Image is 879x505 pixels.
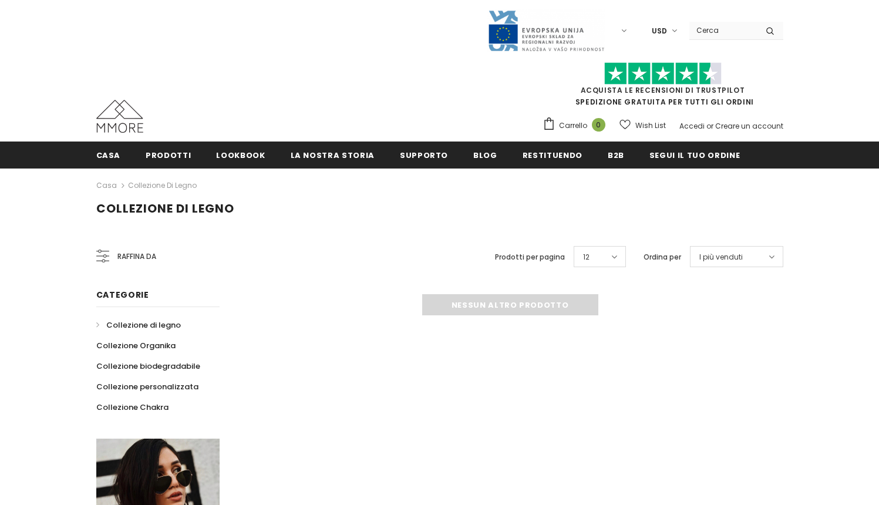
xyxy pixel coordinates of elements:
[473,150,497,161] span: Blog
[635,120,666,132] span: Wish List
[291,150,375,161] span: La nostra storia
[543,117,611,134] a: Carrello 0
[96,289,149,301] span: Categorie
[128,180,197,190] a: Collezione di legno
[291,142,375,168] a: La nostra storia
[495,251,565,263] label: Prodotti per pagina
[619,115,666,136] a: Wish List
[487,9,605,52] img: Javni Razpis
[96,100,143,133] img: Casi MMORE
[96,335,176,356] a: Collezione Organika
[652,25,667,37] span: USD
[146,150,191,161] span: Prodotti
[649,150,740,161] span: Segui il tuo ordine
[649,142,740,168] a: Segui il tuo ordine
[400,142,448,168] a: supporto
[96,200,234,217] span: Collezione di legno
[689,22,757,39] input: Search Site
[96,315,181,335] a: Collezione di legno
[543,68,783,107] span: SPEDIZIONE GRATUITA PER TUTTI GLI ORDINI
[400,150,448,161] span: supporto
[96,356,200,376] a: Collezione biodegradabile
[644,251,681,263] label: Ordina per
[96,397,169,418] a: Collezione Chakra
[96,381,198,392] span: Collezione personalizzata
[699,251,743,263] span: I più venduti
[96,340,176,351] span: Collezione Organika
[608,142,624,168] a: B2B
[216,142,265,168] a: Lookbook
[96,179,117,193] a: Casa
[592,118,605,132] span: 0
[96,361,200,372] span: Collezione biodegradabile
[583,251,590,263] span: 12
[487,25,605,35] a: Javni Razpis
[473,142,497,168] a: Blog
[216,150,265,161] span: Lookbook
[706,121,713,131] span: or
[523,150,582,161] span: Restituendo
[581,85,745,95] a: Acquista le recensioni di TrustPilot
[608,150,624,161] span: B2B
[96,376,198,397] a: Collezione personalizzata
[106,319,181,331] span: Collezione di legno
[523,142,582,168] a: Restituendo
[604,62,722,85] img: Fidati di Pilot Stars
[117,250,156,263] span: Raffina da
[96,142,121,168] a: Casa
[96,402,169,413] span: Collezione Chakra
[146,142,191,168] a: Prodotti
[96,150,121,161] span: Casa
[715,121,783,131] a: Creare un account
[559,120,587,132] span: Carrello
[679,121,705,131] a: Accedi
